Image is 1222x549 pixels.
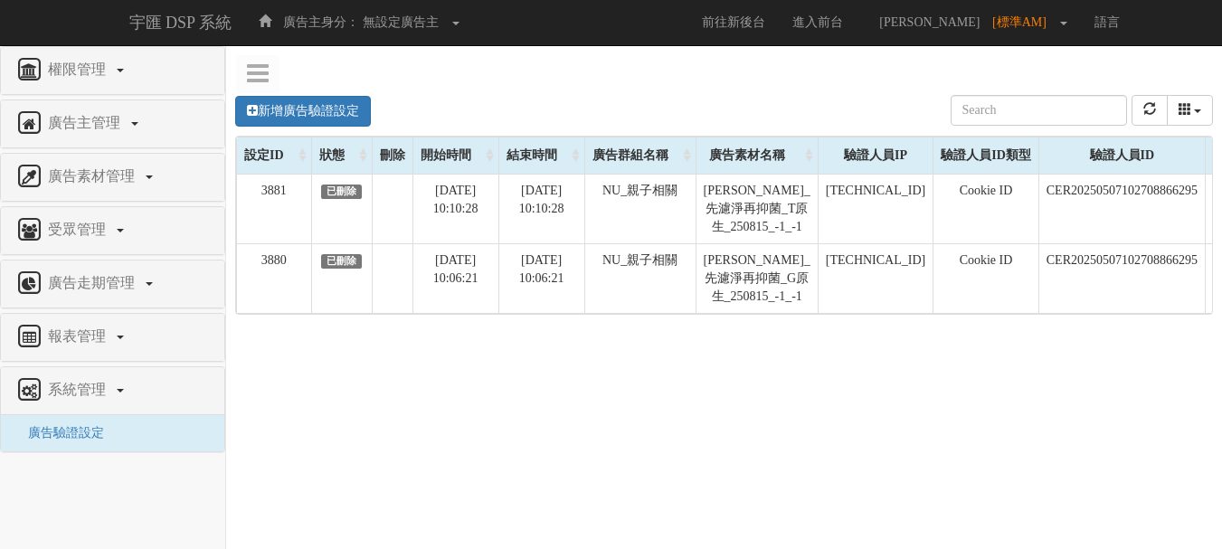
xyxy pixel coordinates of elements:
[43,62,115,77] span: 權限管理
[498,174,584,243] td: [DATE] 10:10:28
[14,376,211,405] a: 系統管理
[237,174,312,243] td: 3881
[321,185,363,199] span: 已刪除
[413,137,498,174] div: 開始時間
[584,174,696,243] td: NU_親子相關
[696,243,818,313] td: [PERSON_NAME]_先濾淨再抑菌_G原生_250815_-1_-1
[14,216,211,245] a: 受眾管理
[870,15,989,29] span: [PERSON_NAME]
[585,137,696,174] div: 廣告群組名稱
[14,56,211,85] a: 權限管理
[43,382,115,397] span: 系統管理
[412,174,498,243] td: [DATE] 10:10:28
[951,95,1127,126] input: Search
[312,137,372,174] div: 狀態
[1132,95,1168,126] button: refresh
[14,426,104,440] a: 廣告驗證設定
[1167,95,1214,126] button: columns
[498,243,584,313] td: [DATE] 10:06:21
[43,115,129,130] span: 廣告主管理
[1038,243,1205,313] td: CER20250507102708866295
[499,137,584,174] div: 結束時間
[237,243,312,313] td: 3880
[584,243,696,313] td: NU_親子相關
[412,243,498,313] td: [DATE] 10:06:21
[373,137,412,174] div: 刪除
[237,137,311,174] div: 設定ID
[43,275,144,290] span: 廣告走期管理
[14,323,211,352] a: 報表管理
[235,96,371,127] a: 新增廣告驗證設定
[1038,174,1205,243] td: CER20250507102708866295
[992,15,1056,29] span: [標準AM]
[321,254,363,269] span: 已刪除
[43,222,115,237] span: 受眾管理
[363,15,439,29] span: 無設定廣告主
[933,174,1039,243] td: Cookie ID
[283,15,359,29] span: 廣告主身分：
[933,137,1038,174] div: 驗證人員ID類型
[818,174,933,243] td: [TECHNICAL_ID]
[43,328,115,344] span: 報表管理
[14,270,211,298] a: 廣告走期管理
[43,168,144,184] span: 廣告素材管理
[818,243,933,313] td: [TECHNICAL_ID]
[933,243,1039,313] td: Cookie ID
[1167,95,1214,126] div: Columns
[819,137,933,174] div: 驗證人員IP
[696,137,818,174] div: 廣告素材名稱
[14,109,211,138] a: 廣告主管理
[14,163,211,192] a: 廣告素材管理
[696,174,818,243] td: [PERSON_NAME]_先濾淨再抑菌_T原生_250815_-1_-1
[1039,137,1205,174] div: 驗證人員ID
